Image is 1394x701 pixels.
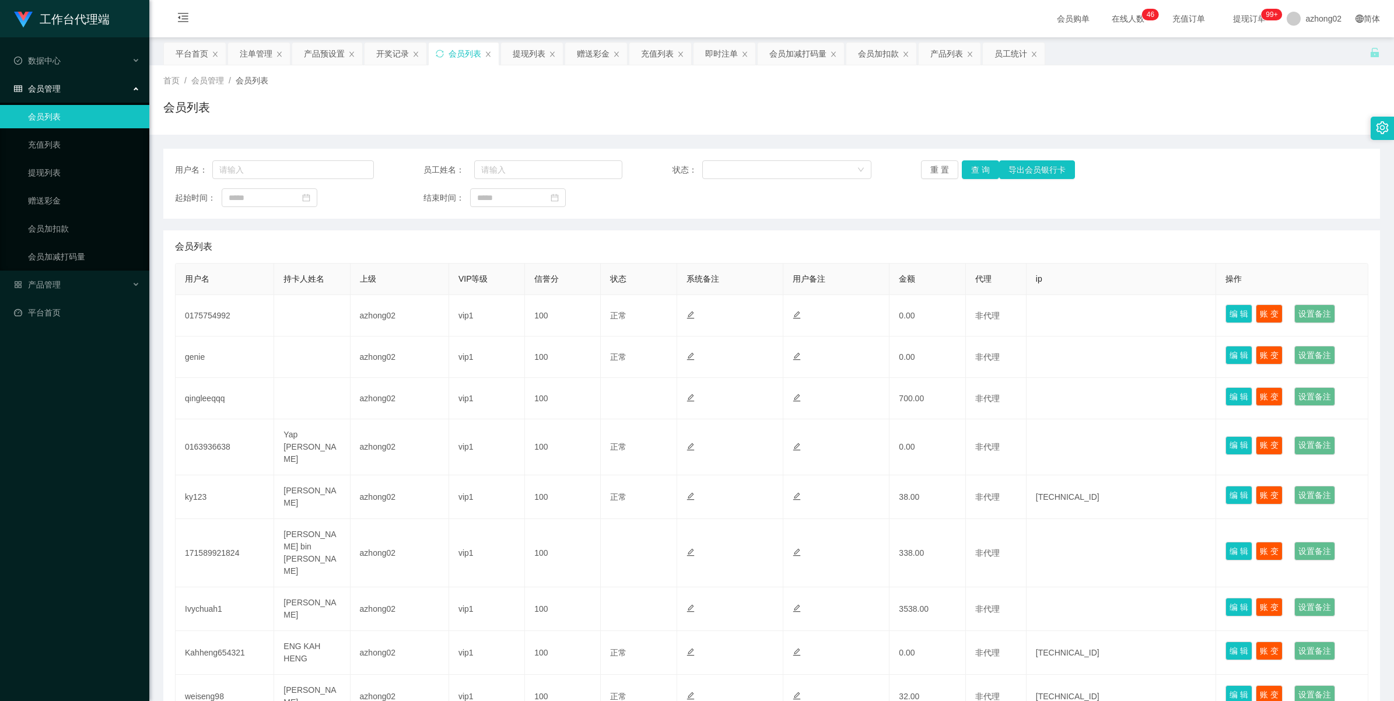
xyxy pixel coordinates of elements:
[687,394,695,402] i: 图标: edit
[14,84,61,93] span: 会员管理
[1256,346,1283,364] button: 账 变
[1167,15,1211,23] span: 充值订单
[376,43,409,65] div: 开奖记录
[525,295,601,337] td: 100
[673,164,702,176] span: 状态：
[975,274,992,283] span: 代理
[966,51,973,58] i: 图标: close
[176,631,274,675] td: Kahheng654321
[1036,274,1042,283] span: ip
[40,1,110,38] h1: 工作台代理端
[857,166,864,174] i: 图标: down
[610,442,626,451] span: 正常
[1106,15,1150,23] span: 在线人数
[449,631,525,675] td: vip1
[14,56,61,65] span: 数据中心
[975,352,1000,362] span: 非代理
[14,85,22,93] i: 图标: table
[1256,304,1283,323] button: 账 变
[1376,121,1389,134] i: 图标: setting
[1225,486,1252,504] button: 编 辑
[534,274,559,283] span: 信誉分
[302,194,310,202] i: 图标: calendar
[889,587,965,631] td: 3538.00
[1294,598,1335,616] button: 设置备注
[274,519,350,587] td: [PERSON_NAME] bin [PERSON_NAME]
[274,631,350,675] td: ENG KAH HENG
[889,419,965,475] td: 0.00
[449,295,525,337] td: vip1
[889,295,965,337] td: 0.00
[449,43,481,65] div: 会员列表
[191,76,224,85] span: 会员管理
[28,245,140,268] a: 会员加减打码量
[975,692,1000,701] span: 非代理
[1370,47,1380,58] i: 图标: unlock
[304,43,345,65] div: 产品预设置
[423,192,470,204] span: 结束时间：
[412,51,419,58] i: 图标: close
[1294,436,1335,455] button: 设置备注
[1261,9,1282,20] sup: 1019
[1294,486,1335,504] button: 设置备注
[14,14,110,23] a: 工作台代理端
[348,51,355,58] i: 图标: close
[610,492,626,502] span: 正常
[14,281,22,289] i: 图标: appstore-o
[687,443,695,451] i: 图标: edit
[525,631,601,675] td: 100
[212,160,374,179] input: 请输入
[1225,304,1252,323] button: 编 辑
[858,43,899,65] div: 会员加扣款
[176,419,274,475] td: 0163936638
[687,492,695,500] i: 图标: edit
[687,692,695,700] i: 图标: edit
[577,43,610,65] div: 赠送彩金
[687,274,719,283] span: 系统备注
[28,217,140,240] a: 会员加扣款
[436,50,444,58] i: 图标: sync
[28,189,140,212] a: 赠送彩金
[921,160,958,179] button: 重 置
[1256,642,1283,660] button: 账 变
[962,160,999,179] button: 查 询
[176,378,274,419] td: qingleeqqq
[889,631,965,675] td: 0.00
[276,51,283,58] i: 图标: close
[687,604,695,612] i: 图标: edit
[14,57,22,65] i: 图标: check-circle-o
[236,76,268,85] span: 会员列表
[14,301,140,324] a: 图标: dashboard平台首页
[360,274,376,283] span: 上级
[793,692,801,700] i: 图标: edit
[458,274,488,283] span: VIP等级
[1256,598,1283,616] button: 账 变
[889,475,965,519] td: 38.00
[1294,542,1335,560] button: 设置备注
[163,99,210,116] h1: 会员列表
[1225,274,1242,283] span: 操作
[793,443,801,451] i: 图标: edit
[1294,304,1335,323] button: 设置备注
[525,519,601,587] td: 100
[613,51,620,58] i: 图标: close
[351,587,449,631] td: azhong02
[1256,542,1283,560] button: 账 变
[449,519,525,587] td: vip1
[1356,15,1364,23] i: 图标: global
[610,692,626,701] span: 正常
[975,604,1000,614] span: 非代理
[975,492,1000,502] span: 非代理
[351,631,449,675] td: azhong02
[610,311,626,320] span: 正常
[793,311,801,319] i: 图标: edit
[274,419,350,475] td: Yap [PERSON_NAME]
[525,378,601,419] td: 100
[513,43,545,65] div: 提现列表
[899,274,915,283] span: 金额
[351,378,449,419] td: azhong02
[793,492,801,500] i: 图标: edit
[28,105,140,128] a: 会员列表
[176,295,274,337] td: 0175754992
[176,337,274,378] td: genie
